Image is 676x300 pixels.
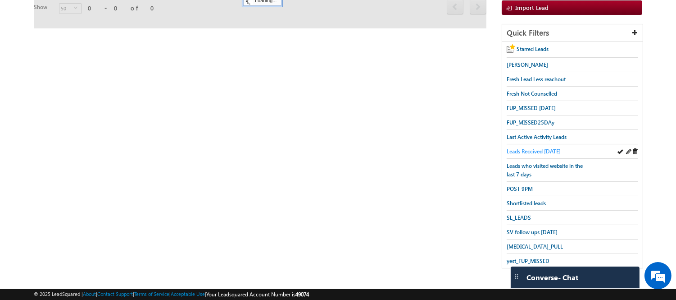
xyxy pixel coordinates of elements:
[148,5,169,26] div: Minimize live chat window
[507,148,561,155] span: Leads Reccived [DATE]
[507,243,563,250] span: [MEDICAL_DATA]_PULL
[507,200,546,207] span: Shortlisted leads
[526,273,578,282] span: Converse - Chat
[507,76,566,83] span: Fresh Lead Less reachout
[507,162,583,178] span: Leads who visited website in the last 7 days
[513,273,520,280] img: carter-drag
[507,134,567,140] span: Last Active Activity Leads
[507,90,557,97] span: Fresh Not Counselled
[507,214,531,221] span: SL_LEADS
[507,119,554,126] span: FUP_MISSED25DAy
[507,185,533,192] span: POST 9PM
[171,291,205,297] a: Acceptable Use
[15,47,38,59] img: d_60004797649_company_0_60004797649
[507,61,548,68] span: [PERSON_NAME]
[122,234,163,246] em: Start Chat
[97,291,133,297] a: Contact Support
[507,105,556,111] span: FUP_MISSED [DATE]
[507,258,549,264] span: yest_FUP_MISSED
[83,291,96,297] a: About
[517,46,549,52] span: Starred Leads
[507,229,558,235] span: SV follow ups [DATE]
[515,4,549,11] span: Import Lead
[47,47,151,59] div: Chat with us now
[12,83,164,226] textarea: Type your message and hit 'Enter'
[206,291,309,298] span: Your Leadsquared Account Number is
[34,290,309,299] span: © 2025 LeadSquared | | | | |
[502,24,643,42] div: Quick Filters
[134,291,169,297] a: Terms of Service
[295,291,309,298] span: 49074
